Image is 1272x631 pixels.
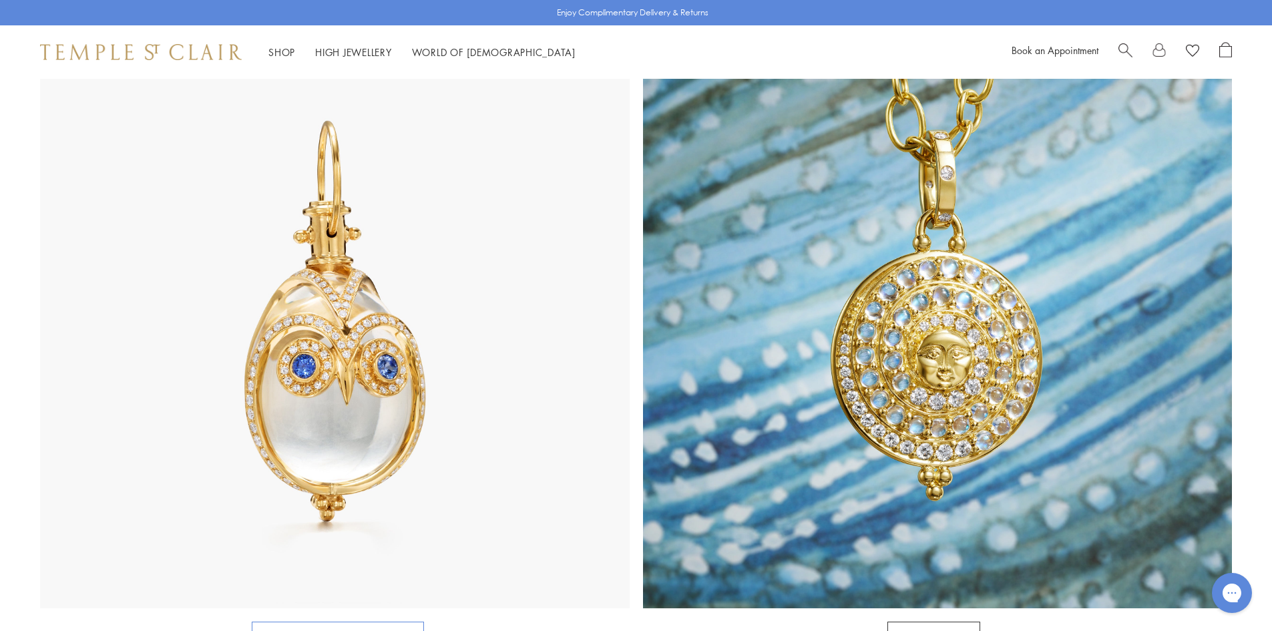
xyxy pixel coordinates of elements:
a: Open Shopping Bag [1219,42,1232,62]
iframe: Gorgias live chat messenger [1205,568,1259,618]
p: Enjoy Complimentary Delivery & Returns [557,6,708,19]
a: ShopShop [268,45,295,59]
a: Search [1118,42,1132,62]
a: High JewelleryHigh Jewellery [315,45,392,59]
nav: Main navigation [268,44,576,61]
img: Temple St. Clair [40,44,242,60]
a: View Wishlist [1186,42,1199,62]
a: Book an Appointment [1012,43,1098,57]
a: World of [DEMOGRAPHIC_DATA]World of [DEMOGRAPHIC_DATA] [412,45,576,59]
